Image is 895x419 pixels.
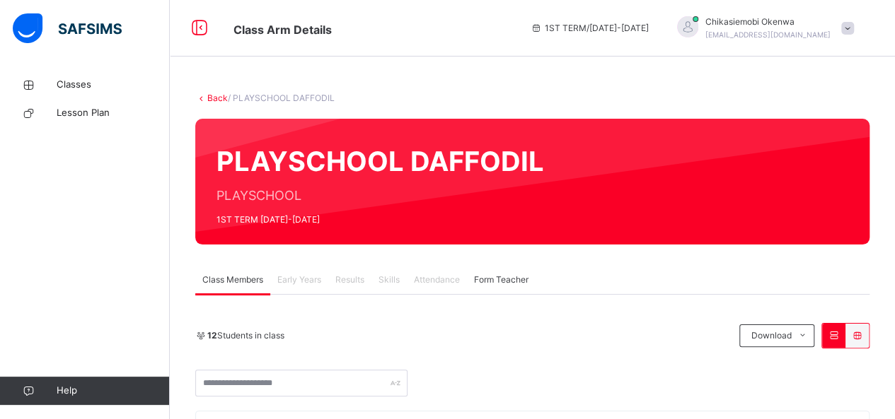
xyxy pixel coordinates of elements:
span: session/term information [531,22,649,35]
span: Class Arm Details [233,23,332,37]
span: Lesson Plan [57,106,170,120]
span: Chikasiemobi Okenwa [705,16,831,28]
img: safsims [13,13,122,43]
span: Skills [379,273,400,286]
span: Classes [57,78,170,92]
span: Download [751,329,791,342]
span: 1ST TERM [DATE]-[DATE] [216,213,544,226]
span: Class Members [202,273,263,286]
span: Results [335,273,364,286]
span: [EMAIL_ADDRESS][DOMAIN_NAME] [705,30,831,39]
div: ChikasiemobiOkenwa [663,16,861,41]
span: / PLAYSCHOOL DAFFODIL [228,93,335,103]
b: 12 [207,330,217,341]
a: Back [207,93,228,103]
span: Students in class [207,329,284,342]
span: Attendance [414,273,460,286]
span: Early Years [277,273,321,286]
span: Help [57,384,169,398]
span: Form Teacher [474,273,529,286]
